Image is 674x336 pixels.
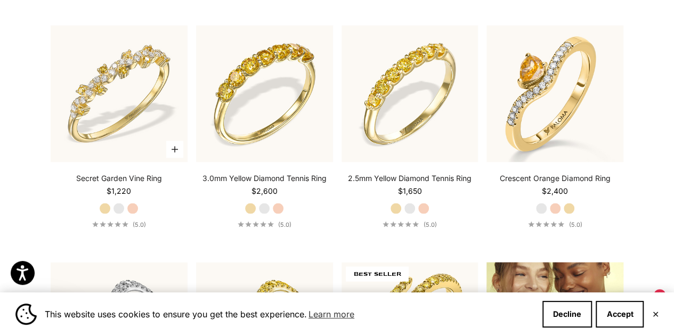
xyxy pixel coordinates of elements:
[486,25,623,162] img: #YellowGold
[278,220,291,228] span: (5.0)
[133,220,146,228] span: (5.0)
[397,185,421,196] sale-price: $1,650
[342,25,478,162] img: #YellowGold
[500,173,610,183] a: Crescent Orange Diamond Ring
[238,220,291,228] a: 5.0 out of 5.0 stars(5.0)
[92,221,128,227] div: 5.0 out of 5.0 stars
[569,220,582,228] span: (5.0)
[251,185,278,196] sale-price: $2,600
[652,311,659,317] button: Close
[45,306,534,322] span: This website uses cookies to ensure you get the best experience.
[528,220,582,228] a: 5.0 out of 5.0 stars(5.0)
[542,185,568,196] sale-price: $2,400
[51,25,188,162] img: #YellowGold
[383,221,419,227] div: 5.0 out of 5.0 stars
[202,173,327,183] a: 3.0mm Yellow Diamond Tennis Ring
[596,301,644,327] button: Accept
[92,220,146,228] a: 5.0 out of 5.0 stars(5.0)
[348,173,472,183] a: 2.5mm Yellow Diamond Tennis Ring
[423,220,436,228] span: (5.0)
[238,221,274,227] div: 5.0 out of 5.0 stars
[307,306,356,322] a: Learn more
[107,185,131,196] sale-price: $1,220
[196,25,333,162] img: #YellowGold
[528,221,564,227] div: 5.0 out of 5.0 stars
[15,304,37,325] img: Cookie banner
[542,301,592,327] button: Decline
[76,173,162,183] a: Secret Garden Vine Ring
[346,266,409,281] span: BEST SELLER
[383,220,436,228] a: 5.0 out of 5.0 stars(5.0)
